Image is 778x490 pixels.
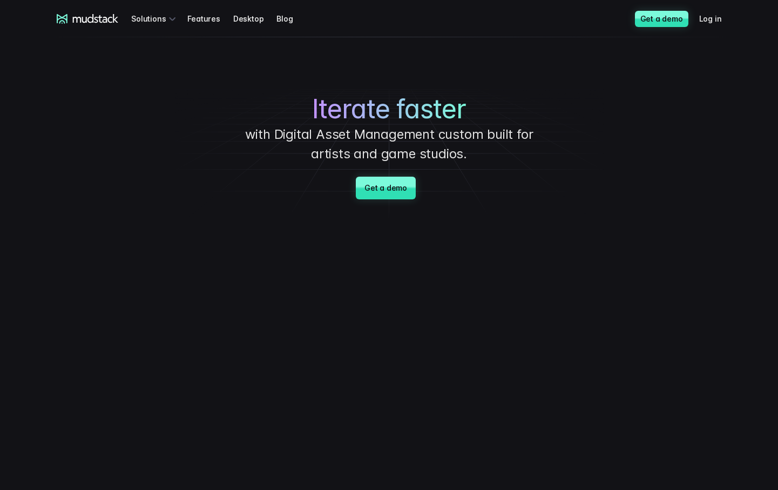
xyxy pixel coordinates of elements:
a: Features [187,9,233,29]
a: Get a demo [356,177,416,199]
a: mudstack logo [57,14,119,24]
a: Get a demo [635,11,688,27]
div: Solutions [131,9,179,29]
a: Blog [276,9,306,29]
a: Log in [699,9,735,29]
span: Iterate faster [312,93,466,125]
a: Desktop [233,9,277,29]
p: with Digital Asset Management custom built for artists and game studios. [227,125,551,164]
